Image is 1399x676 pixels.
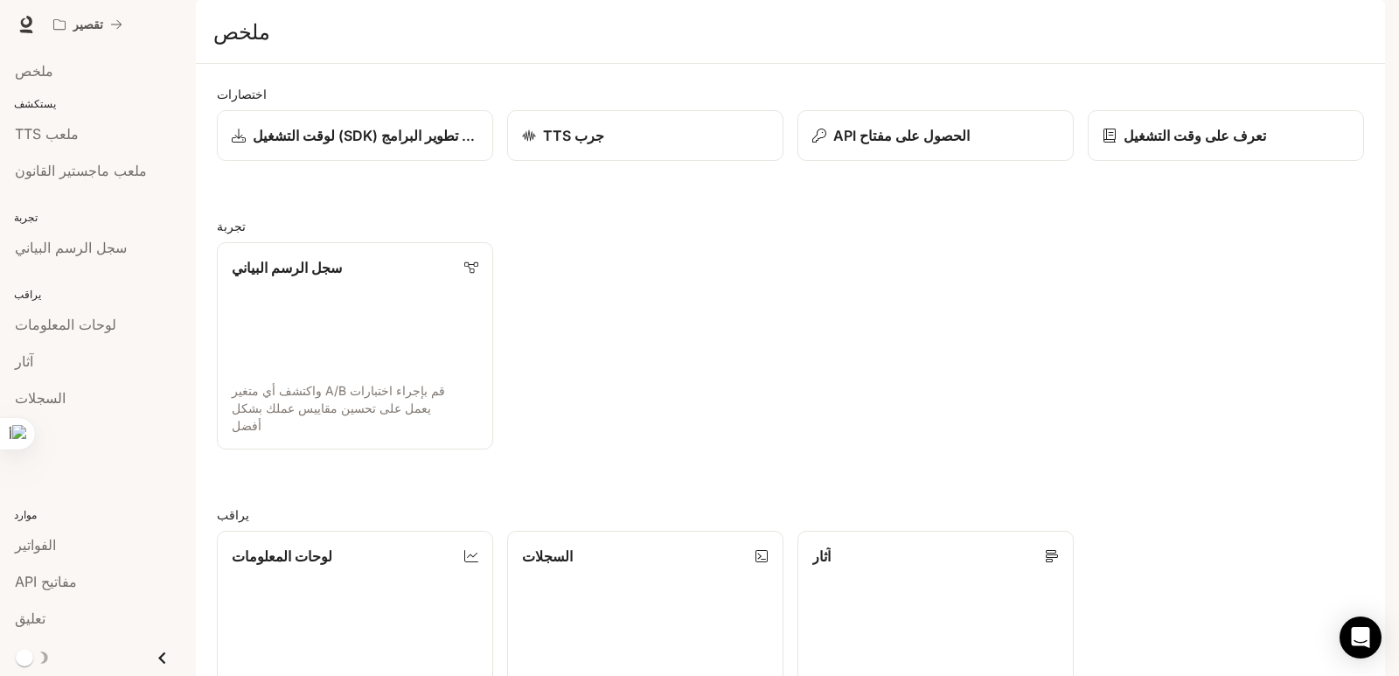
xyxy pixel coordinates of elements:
[507,110,783,161] a: جرب TTS
[217,219,246,233] font: تجربة
[232,547,332,565] font: لوحات المعلومات
[213,18,269,45] font: ملخص
[73,17,103,31] font: تقصير
[1124,127,1266,144] font: تعرف على وقت التشغيل
[217,87,267,101] font: اختصارات
[1340,617,1382,659] div: فتح برنامج Intercom Messenger
[253,127,580,144] font: تنزيل مجموعة أدوات تطوير البرامج (SDK) لوقت التشغيل
[522,547,573,565] font: السجلات
[543,127,604,144] font: جرب TTS
[1088,110,1364,161] a: تعرف على وقت التشغيل
[217,242,493,450] a: سجل الرسم البيانيقم بإجراء اختبارات A/B واكتشف أي متغير يعمل على تحسين مقاييس عملك بشكل أفضل
[833,127,970,144] font: الحصول على مفتاح API
[217,507,249,522] font: يراقب
[812,547,831,565] font: آثار
[217,110,493,161] a: تنزيل مجموعة أدوات تطوير البرامج (SDK) لوقت التشغيل
[232,259,342,276] font: سجل الرسم البياني
[45,7,130,42] button: جميع مساحات العمل
[232,383,445,433] font: قم بإجراء اختبارات A/B واكتشف أي متغير يعمل على تحسين مقاييس عملك بشكل أفضل
[797,110,1074,161] button: الحصول على مفتاح API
